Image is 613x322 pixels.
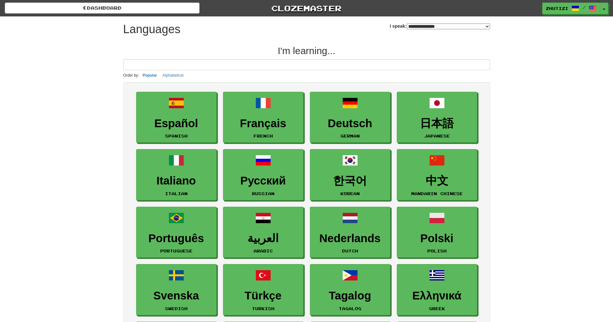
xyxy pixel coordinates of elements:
[397,149,477,200] a: 中文Mandarin Chinese
[136,264,217,315] a: SvenskaSwedish
[123,73,139,78] small: Order by:
[209,3,404,14] a: Clozemaster
[411,191,463,196] small: Mandarin Chinese
[310,264,390,315] a: TagalogTagalog
[165,191,188,196] small: Italian
[223,207,303,258] a: العربيةArabic
[140,117,213,130] h3: Español
[140,175,213,187] h3: Italiano
[227,232,300,245] h3: العربية
[136,149,217,200] a: ItalianoItalian
[339,306,361,311] small: Tagalog
[5,3,200,14] a: dashboard
[400,117,474,130] h3: 日本語
[223,264,303,315] a: TürkçeTurkish
[397,264,477,315] a: ΕλληνικάGreek
[429,306,445,311] small: Greek
[254,134,273,138] small: French
[165,134,188,138] small: Spanish
[427,249,447,253] small: Polish
[252,191,274,196] small: Russian
[310,149,390,200] a: 한국어Korean
[313,289,387,302] h3: Tagalog
[582,5,586,10] span: /
[161,72,185,79] button: Alphabetical
[123,45,490,56] h2: I'm learning...
[400,232,474,245] h3: Polski
[310,207,390,258] a: NederlandsDutch
[400,175,474,187] h3: 中文
[542,3,600,14] a: Zhutizi /
[136,207,217,258] a: PortuguêsPortuguese
[140,232,213,245] h3: Português
[227,289,300,302] h3: Türkçe
[123,23,181,36] h1: Languages
[223,149,303,200] a: РусскийRussian
[254,249,273,253] small: Arabic
[136,92,217,143] a: EspañolSpanish
[342,249,358,253] small: Dutch
[223,92,303,143] a: FrançaisFrench
[140,289,213,302] h3: Svenska
[340,134,360,138] small: German
[546,5,568,11] span: Zhutizi
[141,72,159,79] button: Popular
[227,175,300,187] h3: Русский
[390,23,490,29] label: I speak:
[227,117,300,130] h3: Français
[313,175,387,187] h3: 한국어
[400,289,474,302] h3: Ελληνικά
[424,134,450,138] small: Japanese
[407,24,490,29] select: I speak:
[310,92,390,143] a: DeutschGerman
[313,117,387,130] h3: Deutsch
[397,92,477,143] a: 日本語Japanese
[313,232,387,245] h3: Nederlands
[252,306,274,311] small: Turkish
[340,191,360,196] small: Korean
[165,306,188,311] small: Swedish
[397,207,477,258] a: PolskiPolish
[160,249,192,253] small: Portuguese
